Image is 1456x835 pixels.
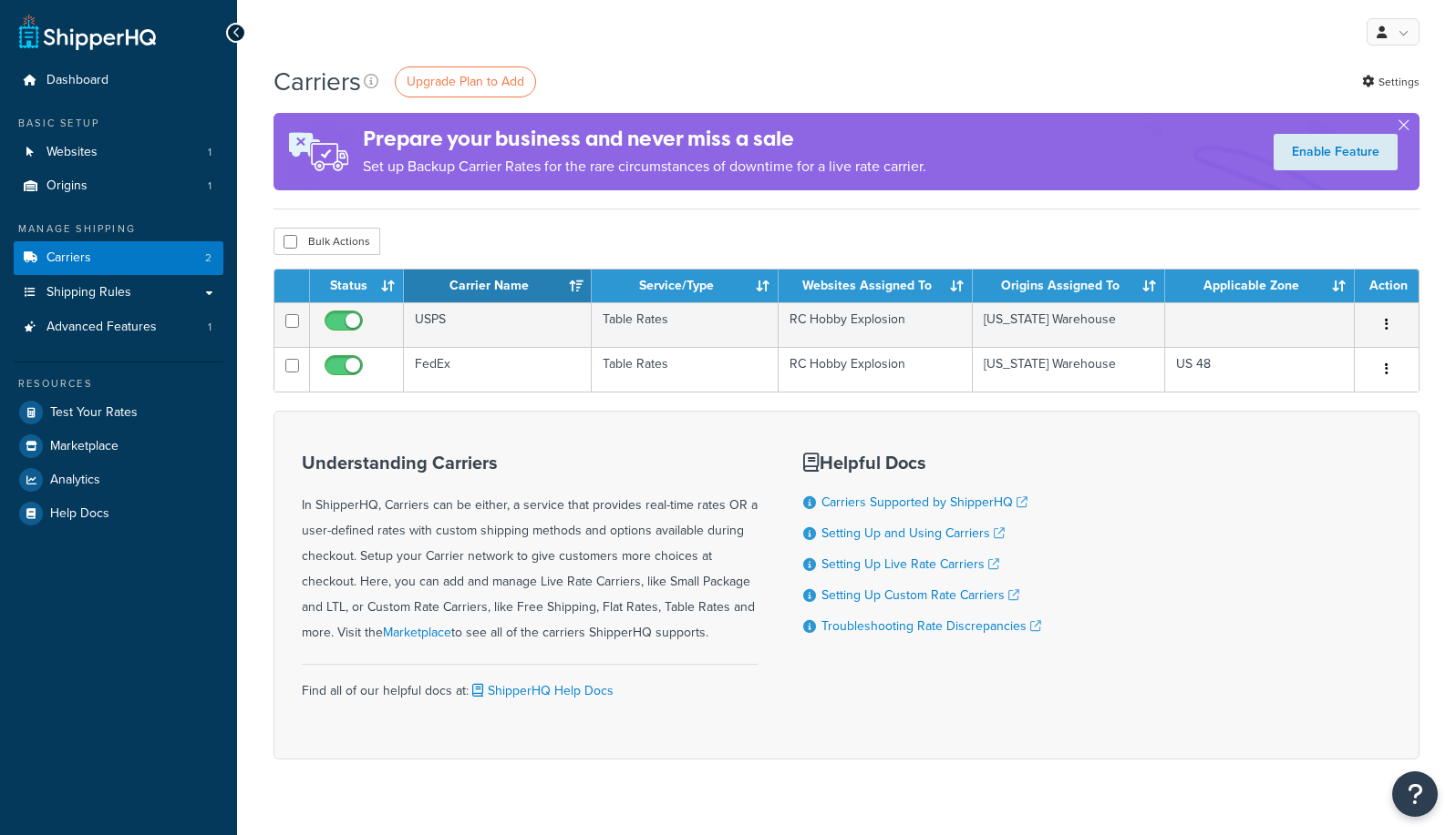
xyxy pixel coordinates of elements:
span: Shipping Rules [46,285,131,300]
h3: Understanding Carriers [302,453,758,473]
span: 2 [205,250,212,266]
a: Websites 1 [14,136,223,169]
th: Status: activate to sort column ascending [310,270,404,302]
li: Advanced Features [14,311,223,344]
a: Carriers 2 [14,241,223,275]
a: Setting Up and Using Carriers [821,524,1005,543]
td: Table Rates [592,347,779,392]
td: RC Hobby Explosion [779,347,973,392]
img: ad-rules-rateshop-fe6ec290ccb7230408bd80ed9643f0289d75e0ffd9eb532fc0e269fcd187b520.png [274,113,363,190]
a: Test Your Rates [14,396,223,429]
th: Origins Assigned To: activate to sort column ascending [973,270,1165,302]
a: Marketplace [14,430,223,463]
a: Help Docs [14,497,223,530]
a: Dashboard [14,64,223,97]
div: Basic Setup [14,116,223,131]
span: Dashboard [46,73,108,88]
span: 1 [208,320,212,335]
span: Websites [46,145,98,160]
span: Upgrade Plan to Add [407,72,524,91]
span: Marketplace [50,439,119,454]
a: Shipping Rules [14,276,223,310]
span: 1 [208,145,212,160]
a: ShipperHQ Home [19,14,156,50]
a: Advanced Features 1 [14,311,223,344]
li: Origins [14,169,223,203]
h3: Helpful Docs [803,453,1041,473]
span: Advanced Features [46,320,157,335]
h4: Prepare your business and never miss a sale [363,124,926,154]
td: US 48 [1165,347,1355,392]
p: Set up Backup Carrier Rates for the rare circumstances of downtime for a live rate carrier. [363,154,926,179]
td: Table Rates [592,302,779,347]
li: Carriers [14,241,223,275]
th: Service/Type: activate to sort column ascending [592,270,779,302]
a: Setting Up Custom Rate Carriers [821,586,1019,605]
a: Troubleshooting Rate Discrepancies [821,616,1041,636]
li: Websites [14,136,223,169]
a: Enable Feature [1274,134,1398,170]
div: Manage Shipping [14,221,223,237]
th: Action [1355,270,1419,302]
div: Find all of our helpful docs at: [302,664,758,704]
td: [US_STATE] Warehouse [973,302,1165,347]
button: Open Resource Center [1392,771,1438,817]
th: Applicable Zone: activate to sort column ascending [1165,270,1355,302]
div: Resources [14,376,223,392]
span: 1 [208,178,212,194]
a: Setting Up Live Rate Carriers [821,555,999,574]
td: [US_STATE] Warehouse [973,347,1165,392]
a: Carriers Supported by ShipperHQ [821,493,1027,512]
td: USPS [404,302,592,347]
th: Carrier Name: activate to sort column ascending [404,270,592,302]
span: Carriers [46,250,91,266]
a: Origins 1 [14,169,223,203]
a: Upgrade Plan to Add [395,66,536,97]
span: Help Docs [50,506,109,522]
span: Origins [46,178,88,194]
div: In ShipperHQ, Carriers can be either, a service that provides real-time rates OR a user-defined r... [302,453,758,646]
span: Analytics [50,473,100,488]
th: Websites Assigned To: activate to sort column ascending [779,270,973,302]
a: Settings [1362,69,1420,95]
td: RC Hobby Explosion [779,302,973,347]
span: Test Your Rates [50,405,138,421]
a: Marketplace [383,623,451,642]
button: Bulk Actions [274,228,380,255]
td: FedEx [404,347,592,392]
h1: Carriers [274,64,361,99]
a: Analytics [14,463,223,496]
a: ShipperHQ Help Docs [469,681,614,700]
